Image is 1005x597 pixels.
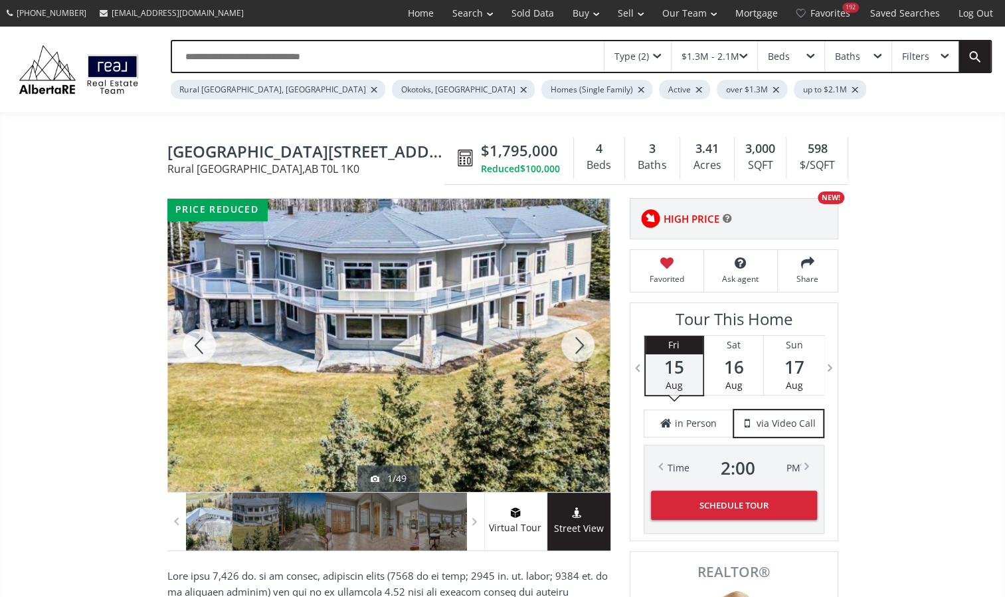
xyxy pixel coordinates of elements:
[13,42,144,96] img: Logo
[687,140,727,158] div: 3.41
[484,493,547,550] a: virtual tour iconVirtual Tour
[646,358,703,376] span: 15
[371,472,407,485] div: 1/49
[637,205,664,232] img: rating icon
[581,156,618,176] div: Beds
[784,273,831,285] span: Share
[167,199,610,492] div: 224035 318 Avenue West Rural Foothills County, AB T0L 1K0 - Photo 2 of 49
[171,80,385,99] div: Rural [GEOGRAPHIC_DATA], [GEOGRAPHIC_DATA]
[93,1,250,25] a: [EMAIL_ADDRESS][DOMAIN_NAME]
[793,156,841,176] div: $/SQFT
[704,358,763,376] span: 16
[644,310,824,335] h3: Tour This Home
[711,273,771,285] span: Ask agent
[632,140,673,158] div: 3
[167,199,267,221] div: price reduced
[614,52,649,61] div: Type (2)
[721,459,755,477] span: 2 : 00
[664,212,719,226] span: HIGH PRICE
[818,191,844,204] div: NEW!
[632,156,673,176] div: Baths
[717,80,787,99] div: over $1.3M
[392,80,535,99] div: Okotoks, [GEOGRAPHIC_DATA]
[725,379,743,392] span: Aug
[167,143,451,164] span: 224035 318 Avenue West
[682,52,739,61] div: $1.3M - 2.1M
[786,379,803,392] span: Aug
[637,273,697,285] span: Favorited
[646,336,703,354] div: Fri
[645,565,823,579] span: REALTOR®
[757,417,816,430] span: via Video Call
[704,336,763,354] div: Sat
[666,379,683,392] span: Aug
[768,52,790,61] div: Beds
[484,521,547,536] span: Virtual Tour
[668,459,800,477] div: Time PM
[764,336,824,354] div: Sun
[651,491,817,520] button: Schedule Tour
[481,162,560,176] div: Reduced
[509,507,522,518] img: virtual tour icon
[842,3,859,13] div: 192
[687,156,727,176] div: Acres
[835,52,860,61] div: Baths
[659,80,710,99] div: Active
[520,162,560,176] span: $100,000
[167,164,451,174] span: Rural [GEOGRAPHIC_DATA] , AB T0L 1K0
[902,52,929,61] div: Filters
[17,7,86,19] span: [PHONE_NUMBER]
[794,80,866,99] div: up to $2.1M
[541,80,652,99] div: Homes (Single Family)
[112,7,244,19] span: [EMAIL_ADDRESS][DOMAIN_NAME]
[581,140,618,158] div: 4
[745,140,775,158] span: 3,000
[547,521,610,537] span: Street View
[481,140,558,161] span: $1,795,000
[675,417,717,430] span: in Person
[764,358,824,376] span: 17
[793,140,841,158] div: 598
[741,156,779,176] div: SQFT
